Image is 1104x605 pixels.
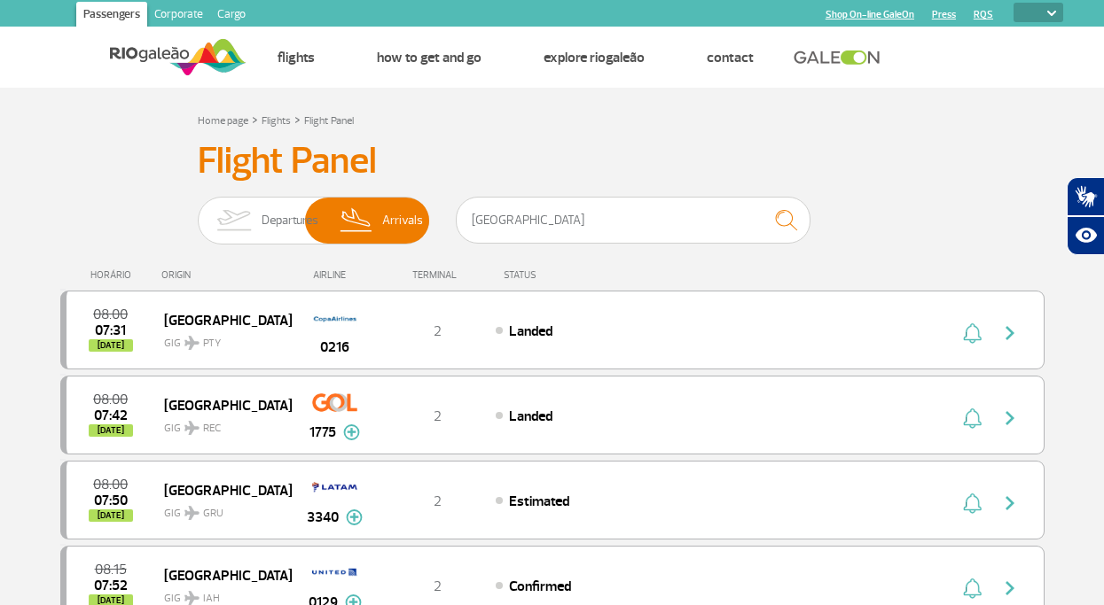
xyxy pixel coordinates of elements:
[198,139,907,183] h3: Flight Panel
[278,49,315,66] a: Flights
[1067,177,1104,255] div: Plugin de acessibilidade da Hand Talk.
[309,422,336,443] span: 1775
[89,424,133,437] span: [DATE]
[380,269,495,281] div: TERMINAL
[89,339,133,352] span: [DATE]
[999,407,1021,429] img: seta-direita-painel-voo.svg
[707,49,754,66] a: Contact
[1067,216,1104,255] button: Abrir recursos assistivos.
[999,493,1021,514] img: seta-direita-painel-voo.svg
[206,198,262,244] img: slider-embarque
[382,198,423,244] span: Arrivals
[509,493,569,510] span: Estimated
[164,563,278,586] span: [GEOGRAPHIC_DATA]
[826,9,914,20] a: Shop On-line GaleOn
[434,578,442,595] span: 2
[161,269,291,281] div: ORIGIN
[963,407,982,429] img: sino-painel-voo.svg
[95,324,126,337] span: 2025-09-29 07:31:52
[377,49,482,66] a: How to get and go
[291,269,380,281] div: AIRLINE
[974,9,993,20] a: RQS
[164,496,278,522] span: GIG
[544,49,645,66] a: Explore RIOgaleão
[963,578,982,599] img: sino-painel-voo.svg
[456,197,810,244] input: Flight, city or airline
[509,407,552,425] span: Landed
[331,198,383,244] img: slider-desembarque
[343,424,360,440] img: mais-info-painel-voo.svg
[164,393,278,416] span: [GEOGRAPHIC_DATA]
[93,393,128,406] span: 2025-09-29 08:00:00
[1067,177,1104,216] button: Abrir tradutor de língua de sinais.
[76,2,147,30] a: Passengers
[164,326,278,352] span: GIG
[434,493,442,510] span: 2
[203,421,221,437] span: REC
[203,506,223,522] span: GRU
[94,494,128,507] span: 2025-09-29 07:50:00
[304,114,354,128] a: Flight Panel
[262,114,291,128] a: Flights
[320,337,349,358] span: 0216
[94,579,128,592] span: 2025-09-29 07:52:00
[184,506,200,520] img: destiny_airplane.svg
[294,109,301,129] a: >
[198,114,248,128] a: Home page
[66,269,162,281] div: HORÁRIO
[93,478,128,491] span: 2025-09-29 08:00:00
[184,421,200,435] img: destiny_airplane.svg
[509,578,571,595] span: Confirmed
[963,493,982,514] img: sino-painel-voo.svg
[164,478,278,501] span: [GEOGRAPHIC_DATA]
[509,322,552,340] span: Landed
[999,578,1021,599] img: seta-direita-painel-voo.svg
[184,336,200,350] img: destiny_airplane.svg
[93,308,128,321] span: 2025-09-29 08:00:00
[210,2,253,30] a: Cargo
[95,563,127,576] span: 2025-09-29 08:15:00
[252,109,258,129] a: >
[203,336,221,352] span: PTY
[94,409,128,422] span: 2025-09-29 07:42:00
[307,507,339,528] span: 3340
[184,591,200,605] img: destiny_airplane.svg
[932,9,956,20] a: Press
[434,407,442,425] span: 2
[164,411,278,437] span: GIG
[346,509,363,525] img: mais-info-painel-voo.svg
[164,308,278,331] span: [GEOGRAPHIC_DATA]
[963,322,982,344] img: sino-painel-voo.svg
[495,269,639,281] div: STATUS
[89,509,133,522] span: [DATE]
[262,198,318,244] span: Departures
[147,2,210,30] a: Corporate
[999,322,1021,344] img: seta-direita-painel-voo.svg
[434,322,442,340] span: 2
